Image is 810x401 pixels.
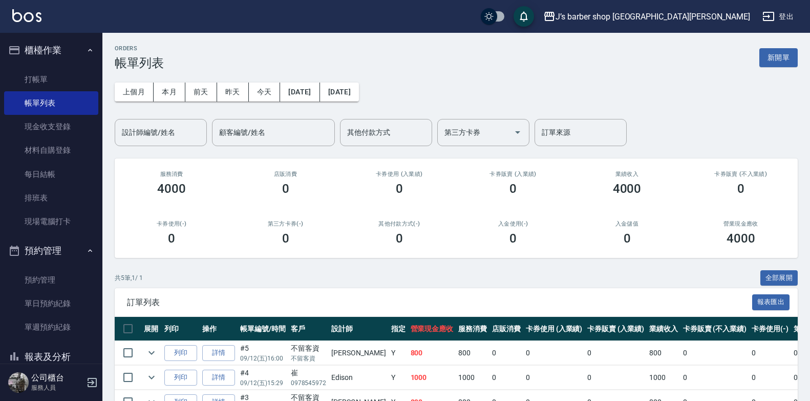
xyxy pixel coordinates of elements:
h3: 4000 [613,182,642,196]
button: 昨天 [217,83,249,102]
button: 預約管理 [4,237,98,264]
td: 1000 [456,366,489,390]
h5: 公司櫃台 [31,373,83,383]
td: Y [389,366,408,390]
td: 0 [523,366,585,390]
button: 列印 [164,345,197,361]
th: 店販消費 [489,317,523,341]
h2: 卡券使用(-) [127,220,216,227]
a: 詳情 [202,370,235,386]
div: 不留客資 [291,343,327,354]
td: [PERSON_NAME] [329,341,388,365]
h3: 0 [509,182,517,196]
td: 0 [680,341,749,365]
td: 1000 [647,366,680,390]
h2: 第三方卡券(-) [241,220,330,227]
a: 現場電腦打卡 [4,210,98,233]
button: 登出 [758,7,798,26]
th: 設計師 [329,317,388,341]
td: 800 [408,341,456,365]
th: 展開 [141,317,162,341]
th: 客戶 [288,317,329,341]
h2: 其他付款方式(-) [355,220,444,227]
button: 報表匯出 [752,294,790,310]
button: [DATE] [280,83,319,102]
button: 櫃檯作業 [4,37,98,64]
td: #5 [238,341,288,365]
button: 上個月 [115,83,154,102]
h2: 營業現金應收 [696,220,785,227]
button: save [514,6,534,27]
h3: 0 [624,231,631,246]
td: 0 [680,366,749,390]
h3: 0 [282,182,289,196]
td: Edison [329,366,388,390]
td: #4 [238,366,288,390]
h2: 入金使用(-) [468,220,558,227]
h2: 業績收入 [582,171,671,177]
img: Person [8,372,29,393]
div: J’s barber shop [GEOGRAPHIC_DATA][PERSON_NAME] [556,10,750,23]
th: 帳單編號/時間 [238,317,288,341]
th: 卡券販賣 (入業績) [585,317,647,341]
td: 800 [647,341,680,365]
a: 單日預約紀錄 [4,292,98,315]
td: 0 [523,341,585,365]
td: 0 [585,341,647,365]
td: 0 [749,366,791,390]
button: 新開單 [759,48,798,67]
td: 0 [749,341,791,365]
p: 09/12 (五) 15:29 [240,378,286,388]
h2: 卡券販賣 (不入業績) [696,171,785,177]
h3: 服務消費 [127,171,216,177]
th: 指定 [389,317,408,341]
th: 卡券販賣 (不入業績) [680,317,749,341]
h2: 卡券販賣 (入業績) [468,171,558,177]
td: 800 [456,341,489,365]
p: 0978545972 [291,378,327,388]
p: 09/12 (五) 16:00 [240,354,286,363]
button: 前天 [185,83,217,102]
h2: 卡券使用 (入業績) [355,171,444,177]
h2: 店販消費 [241,171,330,177]
a: 預約管理 [4,268,98,292]
th: 營業現金應收 [408,317,456,341]
button: expand row [144,345,159,360]
img: Logo [12,9,41,22]
h3: 0 [396,182,403,196]
button: 列印 [164,370,197,386]
h2: 入金儲值 [582,220,671,227]
button: 全部展開 [760,270,798,286]
td: 0 [489,341,523,365]
p: 共 5 筆, 1 / 1 [115,273,143,283]
h3: 0 [509,231,517,246]
td: 1000 [408,366,456,390]
h3: 0 [737,182,744,196]
td: Y [389,341,408,365]
button: expand row [144,370,159,385]
a: 報表匯出 [752,297,790,307]
h3: 0 [396,231,403,246]
th: 卡券使用 (入業績) [523,317,585,341]
td: 0 [585,366,647,390]
div: 崔 [291,368,327,378]
h3: 0 [282,231,289,246]
th: 操作 [200,317,238,341]
button: Open [509,124,526,141]
h3: 4000 [727,231,755,246]
td: 0 [489,366,523,390]
a: 單週預約紀錄 [4,315,98,339]
button: J’s barber shop [GEOGRAPHIC_DATA][PERSON_NAME] [539,6,754,27]
h3: 4000 [157,182,186,196]
th: 卡券使用(-) [749,317,791,341]
button: [DATE] [320,83,359,102]
h2: ORDERS [115,45,164,52]
button: 今天 [249,83,281,102]
th: 服務消費 [456,317,489,341]
p: 服務人員 [31,383,83,392]
span: 訂單列表 [127,297,752,308]
a: 現金收支登錄 [4,115,98,138]
p: 不留客資 [291,354,327,363]
th: 列印 [162,317,200,341]
a: 帳單列表 [4,91,98,115]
